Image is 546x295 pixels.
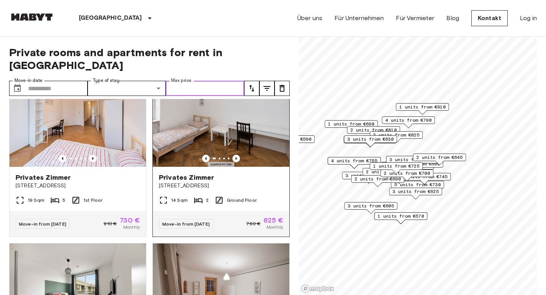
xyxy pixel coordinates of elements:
[382,116,435,128] div: Map marker
[396,14,434,23] a: Für Vermieter
[79,14,142,23] p: [GEOGRAPHIC_DATA]
[202,155,210,162] button: Previous image
[391,181,444,193] div: Map marker
[9,76,146,167] img: Marketing picture of unit DE-02-040-02M
[159,182,283,190] span: [STREET_ADDRESS]
[344,136,397,147] div: Map marker
[159,173,214,182] span: Privates Zimmer
[297,14,322,23] a: Über uns
[16,173,71,182] span: Privates Zimmer
[16,182,140,190] span: [STREET_ADDRESS]
[331,157,377,164] span: 4 units from €755
[275,81,290,96] button: tune
[384,170,430,177] span: 2 units from €700
[416,154,463,161] span: 2 units from €645
[264,217,283,224] span: 625 €
[123,224,140,231] span: Monthly
[373,163,419,169] span: 1 units from €725
[104,220,117,227] span: 910 €
[232,155,240,162] button: Previous image
[381,162,434,174] div: Map marker
[344,135,397,147] div: Map marker
[63,197,65,204] span: 5
[401,173,447,180] span: 3 units from €745
[259,81,275,96] button: tune
[399,104,446,110] span: 1 units from €910
[378,213,424,220] span: 1 units from €570
[19,221,66,227] span: Move-in from [DATE]
[120,217,140,224] span: 730 €
[351,175,404,187] div: Map marker
[355,176,401,182] span: 2 units from €690
[366,168,412,175] span: 2 units from €925
[373,132,419,138] span: 2 units from €825
[265,136,311,143] span: 3 units from €590
[520,14,537,23] a: Log in
[394,181,441,188] span: 5 units from €730
[370,131,423,143] div: Map marker
[14,77,42,84] label: Move-in date
[59,155,66,162] button: Previous image
[9,13,55,21] img: Habyt
[328,121,374,127] span: 1 units from €690
[171,197,188,204] span: 14 Sqm
[301,284,334,293] a: Mapbox logo
[206,197,209,204] span: 2
[350,127,397,133] span: 2 units from €810
[325,120,378,132] div: Map marker
[446,14,459,23] a: Blog
[389,188,442,199] div: Map marker
[392,188,439,195] span: 3 units from €625
[362,168,416,180] div: Map marker
[370,162,423,174] div: Map marker
[227,197,257,204] span: Ground Floor
[171,77,191,84] label: Max price
[386,156,439,168] div: Map marker
[93,77,119,84] label: Type of stay
[89,155,97,162] button: Previous image
[471,10,508,26] a: Kontakt
[244,81,259,96] button: tune
[396,103,449,115] div: Map marker
[9,75,146,237] a: Marketing picture of unit DE-02-040-02MPrevious imagePrevious imagePrivates Zimmer[STREET_ADDRESS...
[347,136,394,143] span: 3 units from €630
[348,202,394,209] span: 3 units from €605
[380,169,433,181] div: Map marker
[413,154,466,165] div: Map marker
[344,202,397,214] div: Map marker
[246,220,260,227] span: 780 €
[342,172,395,184] div: Map marker
[345,172,392,179] span: 3 units from €785
[10,81,25,96] button: Choose date
[385,117,431,124] span: 4 units from €790
[328,157,381,169] div: Map marker
[9,46,290,72] span: Private rooms and apartments for rent in [GEOGRAPHIC_DATA]
[389,156,436,163] span: 3 units from €800
[153,76,289,167] img: Marketing picture of unit DE-02-026-02M
[334,14,384,23] a: Für Unternehmen
[347,126,400,138] div: Map marker
[267,224,283,231] span: Monthly
[83,197,102,204] span: 1st Floor
[162,221,210,227] span: Move-in from [DATE]
[374,212,427,224] div: Map marker
[152,75,290,237] a: Marketing picture of unit DE-02-026-02MPrevious imagePrevious imagePrivates Zimmer[STREET_ADDRESS...
[28,197,44,204] span: 19 Sqm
